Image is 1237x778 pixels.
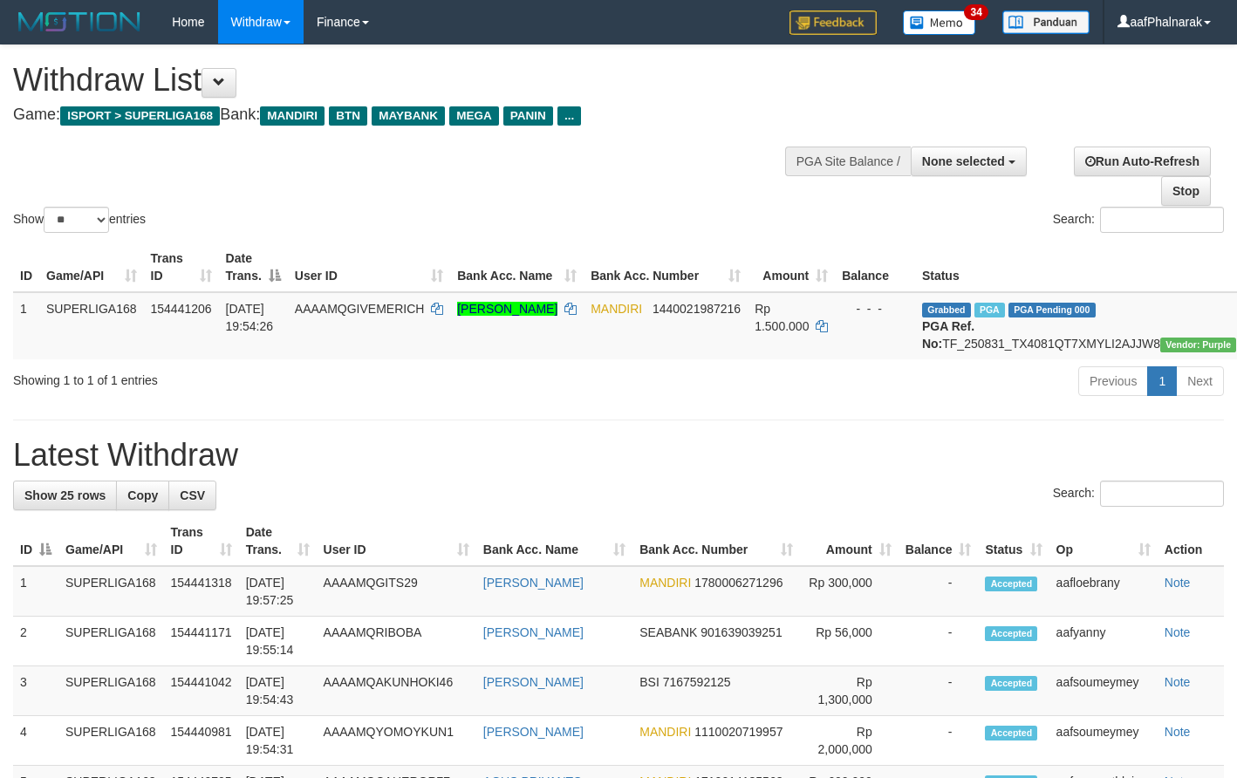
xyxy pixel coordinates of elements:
label: Search: [1053,481,1224,507]
span: MEGA [449,106,499,126]
th: Trans ID: activate to sort column ascending [164,516,239,566]
td: Rp 2,000,000 [800,716,899,766]
a: Stop [1161,176,1211,206]
span: MANDIRI [639,725,691,739]
div: Showing 1 to 1 of 1 entries [13,365,502,389]
span: MANDIRI [639,576,691,590]
a: Copy [116,481,169,510]
span: Accepted [985,577,1037,591]
span: Vendor URL: https://trx4.1velocity.biz [1160,338,1236,352]
select: Showentries [44,207,109,233]
img: MOTION_logo.png [13,9,146,35]
a: Next [1176,366,1224,396]
label: Search: [1053,207,1224,233]
td: SUPERLIGA168 [39,292,144,359]
button: None selected [911,147,1027,176]
td: - [899,566,979,617]
td: AAAAMQGITS29 [317,566,476,617]
td: - [899,716,979,766]
th: Bank Acc. Number: activate to sort column ascending [632,516,800,566]
span: BTN [329,106,367,126]
td: 154440981 [164,716,239,766]
span: Grabbed [922,303,971,317]
th: Balance: activate to sort column ascending [899,516,979,566]
td: aafyanny [1049,617,1158,666]
span: 154441206 [151,302,212,316]
a: [PERSON_NAME] [483,725,584,739]
td: SUPERLIGA168 [58,566,164,617]
td: 154441042 [164,666,239,716]
b: PGA Ref. No: [922,319,974,351]
th: Date Trans.: activate to sort column ascending [239,516,317,566]
td: Rp 300,000 [800,566,899,617]
th: Status: activate to sort column ascending [978,516,1049,566]
span: 34 [964,4,988,20]
th: User ID: activate to sort column ascending [288,242,450,292]
input: Search: [1100,207,1224,233]
td: Rp 56,000 [800,617,899,666]
span: BSI [639,675,660,689]
a: Run Auto-Refresh [1074,147,1211,176]
td: SUPERLIGA168 [58,716,164,766]
span: PANIN [503,106,553,126]
td: SUPERLIGA168 [58,617,164,666]
span: [DATE] 19:54:26 [226,302,274,333]
h1: Latest Withdraw [13,438,1224,473]
h1: Withdraw List [13,63,807,98]
th: Bank Acc. Name: activate to sort column ascending [450,242,584,292]
span: Copy 1110020719957 to clipboard [694,725,783,739]
span: CSV [180,488,205,502]
span: Copy 1440021987216 to clipboard [653,302,741,316]
th: Bank Acc. Name: activate to sort column ascending [476,516,632,566]
th: Date Trans.: activate to sort column descending [219,242,288,292]
td: 4 [13,716,58,766]
span: Copy 7167592125 to clipboard [663,675,731,689]
td: [DATE] 19:57:25 [239,566,317,617]
a: [PERSON_NAME] [457,302,557,316]
a: Note [1165,576,1191,590]
td: SUPERLIGA168 [58,666,164,716]
td: AAAAMQYOMOYKUN1 [317,716,476,766]
a: [PERSON_NAME] [483,675,584,689]
td: [DATE] 19:55:14 [239,617,317,666]
div: PGA Site Balance / [785,147,911,176]
img: panduan.png [1002,10,1090,34]
span: SEABANK [639,625,697,639]
a: [PERSON_NAME] [483,625,584,639]
span: Marked by aafsoumeymey [974,303,1005,317]
th: ID [13,242,39,292]
td: aafloebrany [1049,566,1158,617]
td: Rp 1,300,000 [800,666,899,716]
td: 154441171 [164,617,239,666]
a: Show 25 rows [13,481,117,510]
th: Bank Acc. Number: activate to sort column ascending [584,242,748,292]
span: ISPORT > SUPERLIGA168 [60,106,220,126]
td: [DATE] 19:54:31 [239,716,317,766]
span: ... [557,106,581,126]
a: 1 [1147,366,1177,396]
label: Show entries [13,207,146,233]
th: User ID: activate to sort column ascending [317,516,476,566]
div: - - - [842,300,908,317]
th: Amount: activate to sort column ascending [748,242,835,292]
span: Show 25 rows [24,488,106,502]
img: Button%20Memo.svg [903,10,976,35]
a: CSV [168,481,216,510]
td: 1 [13,566,58,617]
th: ID: activate to sort column descending [13,516,58,566]
td: 154441318 [164,566,239,617]
span: AAAAMQGIVEMERICH [295,302,425,316]
span: Accepted [985,676,1037,691]
td: 3 [13,666,58,716]
td: 1 [13,292,39,359]
a: Previous [1078,366,1148,396]
span: Copy 1780006271296 to clipboard [694,576,783,590]
a: [PERSON_NAME] [483,576,584,590]
td: AAAAMQAKUNHOKI46 [317,666,476,716]
a: Note [1165,625,1191,639]
td: AAAAMQRIBOBA [317,617,476,666]
span: MANDIRI [260,106,325,126]
td: - [899,666,979,716]
span: None selected [922,154,1005,168]
span: Rp 1.500.000 [755,302,809,333]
